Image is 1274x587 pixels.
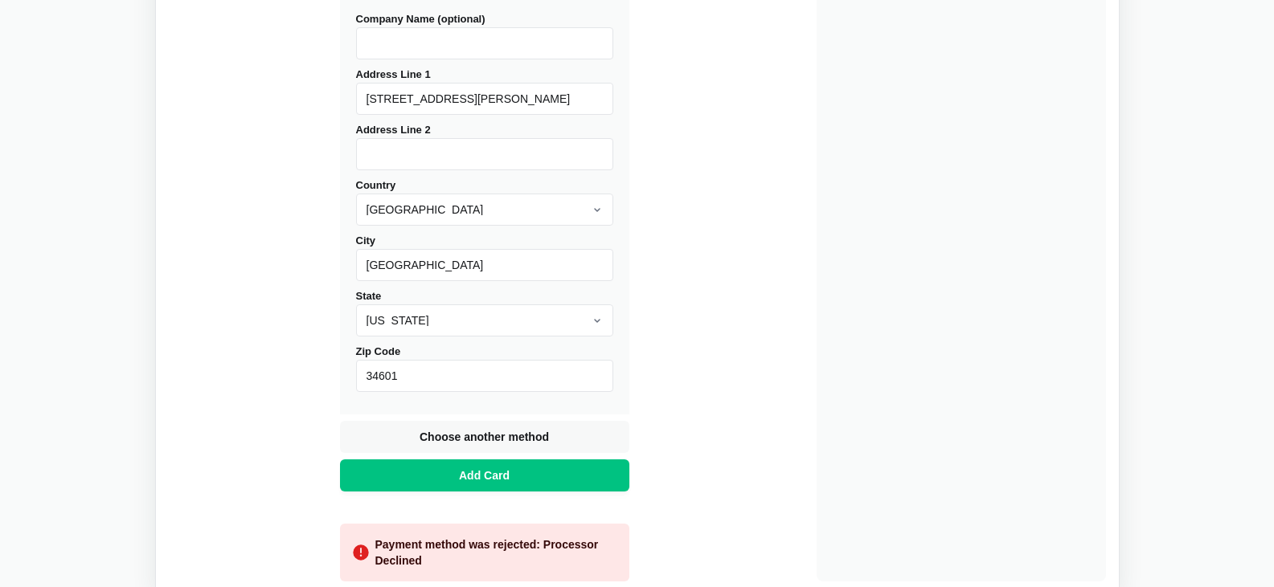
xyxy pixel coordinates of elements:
label: Address Line 1 [356,68,613,115]
input: Company Name (optional) [356,27,613,59]
button: Choose another method [340,421,629,453]
div: Payment method was rejected: Processor Declined [375,536,617,569]
input: Zip Code [356,360,613,392]
button: Add Card [340,459,629,491]
label: Zip Code [356,345,613,392]
select: Country [356,194,613,226]
input: Address Line 1 [356,83,613,115]
label: Country [356,179,613,226]
label: City [356,234,613,281]
span: Add Card [456,467,513,483]
select: State [356,304,613,336]
label: Company Name (optional) [356,13,613,59]
label: Address Line 2 [356,124,613,170]
input: Address Line 2 [356,138,613,170]
input: City [356,249,613,281]
span: Choose another method [416,429,552,445]
label: State [356,290,613,336]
